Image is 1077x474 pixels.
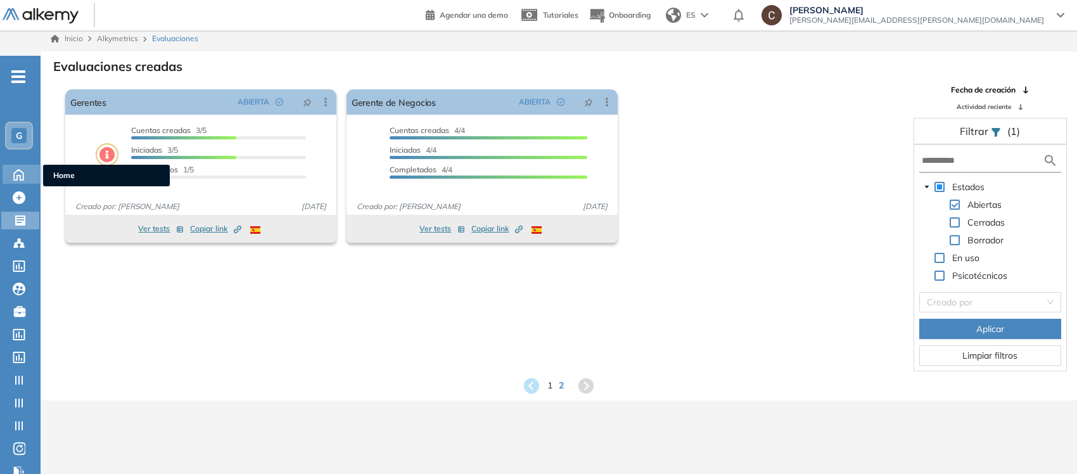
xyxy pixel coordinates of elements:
span: Copiar link [190,223,241,234]
span: Borrador [967,234,1004,246]
span: Creado por: [PERSON_NAME] [352,201,466,212]
span: 4/4 [390,125,465,135]
span: Alkymetrics [97,34,138,43]
span: (1) [1007,124,1020,139]
h3: Evaluaciones creadas [53,59,182,74]
button: Aplicar [919,319,1061,339]
span: Aplicar [976,322,1004,336]
span: check-circle [276,98,283,106]
button: Ver tests [138,221,184,236]
span: ES [686,10,696,21]
button: Copiar link [190,221,241,236]
span: Psicotécnicos [952,270,1007,281]
span: [DATE] [296,201,331,212]
a: Gerente de Negocios [352,89,436,115]
span: Evaluaciones [152,33,198,44]
span: Completados [390,165,437,174]
div: Widget de chat [850,328,1077,474]
span: 3/5 [131,125,207,135]
a: Agendar una demo [426,6,508,22]
span: Cerradas [967,217,1005,228]
button: Ver tests [419,221,465,236]
span: Psicotécnicos [950,268,1010,283]
span: Tutoriales [543,10,578,20]
span: Estados [952,181,985,193]
span: Filtrar [960,125,991,138]
button: Onboarding [589,2,651,29]
span: Onboarding [609,10,651,20]
button: pushpin [293,92,321,112]
span: Estados [950,179,987,195]
span: Cerradas [965,215,1007,230]
span: 1 [547,379,552,392]
img: arrow [701,13,708,18]
span: ABIERTA [519,96,551,108]
span: 4/4 [390,145,437,155]
span: En uso [952,252,979,264]
span: check-circle [557,98,564,106]
a: Gerentes [70,89,106,115]
button: pushpin [575,92,602,112]
span: Abiertas [965,197,1004,212]
span: Copiar link [471,223,523,234]
span: Fecha de creación [951,84,1016,96]
span: Borrador [965,233,1006,248]
span: 2 [559,379,564,392]
span: Agendar una demo [440,10,508,20]
img: search icon [1043,153,1058,169]
span: 4/4 [390,165,452,174]
span: [PERSON_NAME] [789,5,1044,15]
span: ABIERTA [238,96,269,108]
span: G [16,131,22,141]
button: Copiar link [471,221,523,236]
span: En uso [950,250,982,266]
img: world [666,8,681,23]
span: pushpin [303,97,312,107]
span: Iniciadas [131,145,162,155]
span: pushpin [584,97,593,107]
span: caret-down [924,184,930,190]
img: Logo [3,8,79,24]
img: ESP [532,226,542,234]
span: Creado por: [PERSON_NAME] [70,201,184,212]
span: Home [53,170,160,181]
span: [PERSON_NAME][EMAIL_ADDRESS][PERSON_NAME][DOMAIN_NAME] [789,15,1044,25]
span: Cuentas creadas [390,125,449,135]
img: ESP [250,226,260,234]
span: Cuentas creadas [131,125,191,135]
span: Iniciadas [390,145,421,155]
span: [DATE] [578,201,613,212]
span: 3/5 [131,145,178,155]
iframe: Chat Widget [850,328,1077,474]
i: - [11,75,25,78]
span: Actividad reciente [957,102,1011,112]
a: Inicio [51,33,83,44]
span: Abiertas [967,199,1002,210]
